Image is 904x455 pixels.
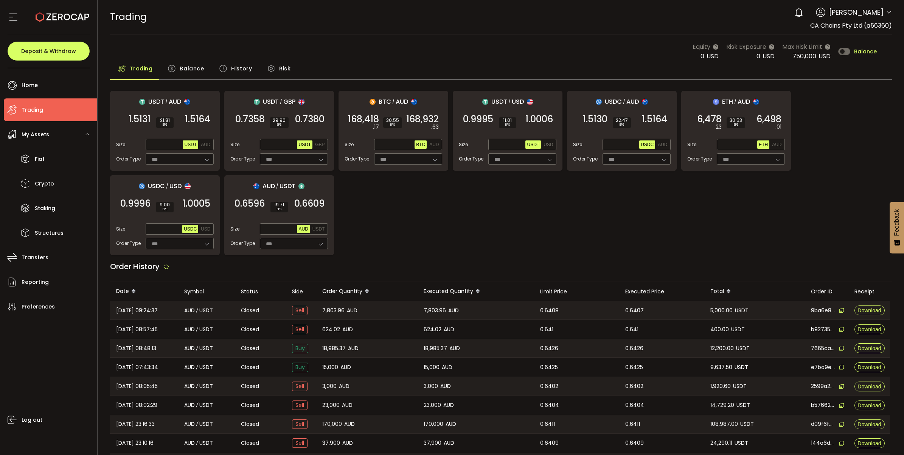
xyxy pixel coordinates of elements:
span: AUD [658,142,667,147]
span: Structures [35,227,64,238]
img: usdc_portfolio.svg [596,99,602,105]
span: 7,803.96 [322,306,345,315]
span: 0.6402 [540,382,558,391]
span: Fiat [35,154,45,165]
div: Executed Quantity [418,285,534,298]
span: 0.6408 [540,306,559,315]
span: ETH [722,97,733,106]
img: aud_portfolio.svg [642,99,648,105]
img: usd_portfolio.svg [185,183,191,189]
span: USDT [731,325,745,334]
span: Preferences [22,301,55,312]
span: Sell [292,325,308,334]
span: USDC [148,181,165,191]
span: Risk Exposure [726,42,766,51]
span: Size [230,141,239,148]
span: GBP [315,142,325,147]
span: USD [707,52,719,61]
span: d09f6fb3-8af7-4064-b7c5-8d9f3d3ecfc8 [811,420,835,428]
span: USDT [199,306,213,315]
span: 7,803.96 [424,306,446,315]
span: AUD [446,420,456,429]
div: Order ID [805,287,848,296]
span: Transfers [22,252,48,263]
span: Closed [241,439,259,447]
span: 0.6409 [625,439,644,447]
span: AUD [184,306,195,315]
em: / [196,325,198,334]
span: Closed [241,307,259,315]
span: AUD [348,344,359,353]
div: Executed Price [619,287,704,296]
span: AUD [347,306,357,315]
span: 3,000 [424,382,438,391]
span: USDT [199,439,213,447]
span: AUD [396,97,408,106]
span: Size [687,141,696,148]
span: 0.6404 [625,401,644,410]
em: / [276,183,278,190]
span: USDT [199,363,213,372]
img: gbp_portfolio.svg [298,99,304,105]
span: b9273550-9ec8-42ab-b440-debceb6bf362 [811,326,835,333]
span: AUD [184,344,195,353]
span: 19.71 [273,203,285,207]
span: My Assets [22,129,49,140]
span: Order Type [345,156,369,162]
span: Closed [241,326,259,333]
span: AUD [429,142,439,147]
span: 0.6411 [540,420,555,429]
span: AUD [342,325,353,334]
span: 15,000 [424,363,440,372]
span: 1,920.60 [710,382,731,391]
span: [DATE] 23:16:33 [116,420,155,429]
span: [PERSON_NAME] [829,7,884,17]
span: USD [201,226,210,232]
span: 0.6404 [540,401,559,410]
span: 1.0005 [183,200,210,207]
span: AUD [340,363,351,372]
span: 0.6425 [540,363,558,372]
span: Trading [130,61,153,76]
em: / [196,306,198,315]
span: CA Chains Pty Ltd (a56360) [810,21,892,30]
span: Size [230,226,239,232]
span: 9.00 [159,203,171,207]
em: / [734,98,736,105]
span: Sell [292,400,308,410]
button: AUD [770,140,783,149]
span: 23,000 [424,401,441,410]
span: Sell [292,382,308,391]
span: 624.02 [322,325,340,334]
img: eth_portfolio.svg [713,99,719,105]
img: usdt_portfolio.svg [139,99,145,105]
button: GBP [314,140,326,149]
button: USD [199,225,212,233]
em: .63 [431,123,439,131]
span: Sell [292,438,308,448]
button: USDT [311,225,326,233]
div: Symbol [178,287,235,296]
span: 18,985.37 [322,344,346,353]
span: 29.90 [273,118,286,123]
span: USDT [740,420,754,429]
span: Download [857,346,881,351]
em: / [196,363,198,372]
span: AUD [448,306,459,315]
button: AUD [297,225,309,233]
em: / [166,183,168,190]
span: AUD [738,97,750,106]
span: 0.7380 [295,115,325,123]
img: btc_portfolio.svg [370,99,376,105]
span: Order History [110,261,160,272]
div: Date [110,285,178,298]
span: Sell [292,306,308,315]
span: AUD [444,439,454,447]
span: AUD [772,142,781,147]
span: Balance [854,49,877,54]
span: Balance [180,61,204,76]
span: Deposit & Withdraw [21,48,76,54]
span: 9ba6e898-b757-436a-9a75-0c757ee03a1f [811,307,835,315]
span: AUD [442,363,452,372]
span: 108,987.00 [710,420,738,429]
